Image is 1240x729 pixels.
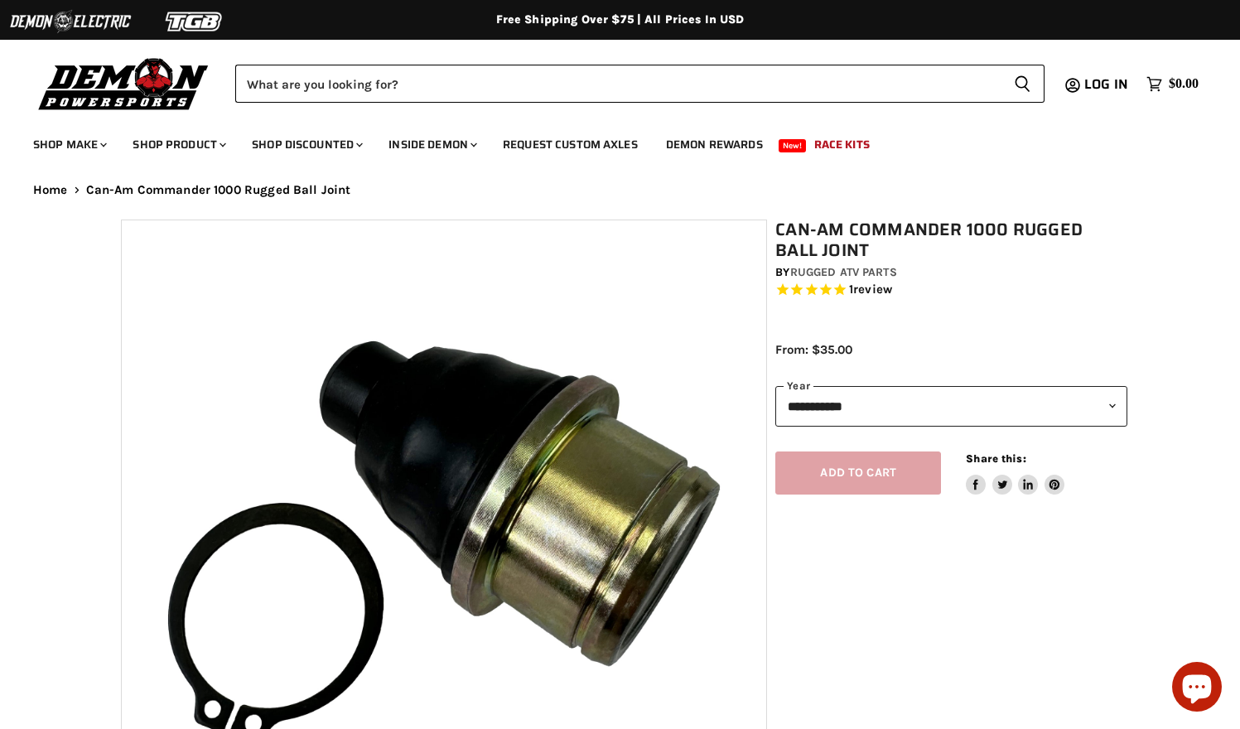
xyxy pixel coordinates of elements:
img: TGB Logo 2 [133,6,257,37]
span: $0.00 [1169,76,1199,92]
a: Inside Demon [376,128,487,162]
span: Can-Am Commander 1000 Rugged Ball Joint [86,183,351,197]
a: Log in [1077,77,1138,92]
span: 1 reviews [849,282,892,297]
h1: Can-Am Commander 1000 Rugged Ball Joint [775,220,1127,261]
img: Demon Powersports [33,54,215,113]
a: Rugged ATV Parts [790,265,897,279]
inbox-online-store-chat: Shopify online store chat [1167,662,1227,716]
span: Log in [1084,74,1128,94]
span: review [853,282,892,297]
aside: Share this: [966,451,1064,495]
span: From: $35.00 [775,342,852,357]
span: Rated 5.0 out of 5 stars 1 reviews [775,282,1127,299]
button: Search [1001,65,1045,103]
form: Product [235,65,1045,103]
a: Demon Rewards [654,128,775,162]
span: Share this: [966,452,1025,465]
select: year [775,386,1127,427]
img: Demon Electric Logo 2 [8,6,133,37]
a: Shop Make [21,128,117,162]
span: New! [779,139,807,152]
a: $0.00 [1138,72,1207,96]
a: Request Custom Axles [490,128,650,162]
a: Race Kits [802,128,882,162]
a: Home [33,183,68,197]
a: Shop Product [120,128,236,162]
div: by [775,263,1127,282]
input: Search [235,65,1001,103]
a: Shop Discounted [239,128,373,162]
ul: Main menu [21,121,1194,162]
